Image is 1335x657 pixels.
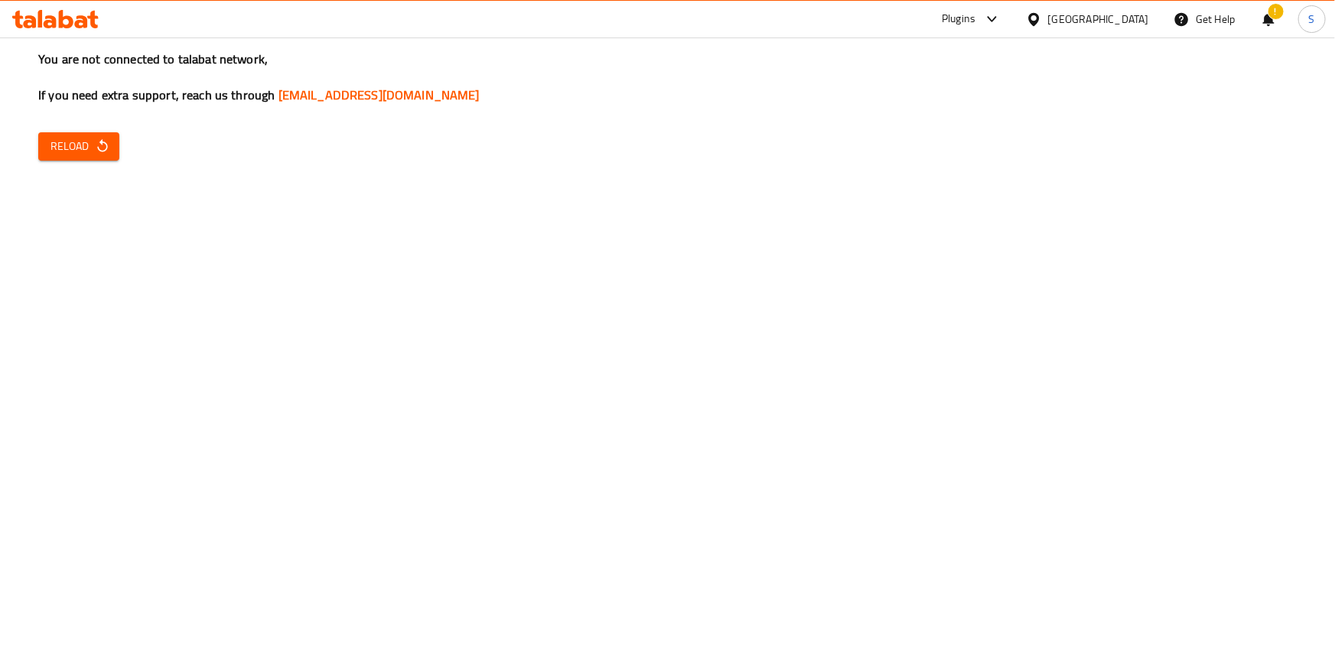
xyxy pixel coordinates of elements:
a: [EMAIL_ADDRESS][DOMAIN_NAME] [278,83,480,106]
h3: You are not connected to talabat network, If you need extra support, reach us through [38,50,1297,104]
span: S [1309,11,1315,28]
div: [GEOGRAPHIC_DATA] [1048,11,1149,28]
div: Plugins [942,10,975,28]
span: Reload [50,137,107,156]
button: Reload [38,132,119,161]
